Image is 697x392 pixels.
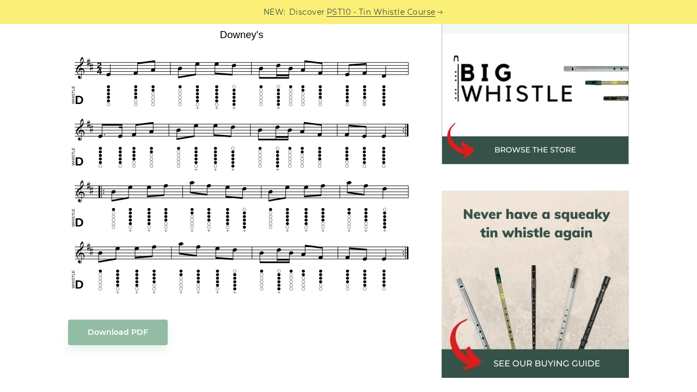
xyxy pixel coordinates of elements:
span: Discover [289,6,325,19]
a: PST10 - Tin Whistle Course [327,6,436,19]
img: tin whistle buying guide [442,191,629,378]
a: Download PDF [68,320,168,345]
img: Downey's Tin Whistle Tabs & Sheet Music [68,25,415,297]
span: NEW: [264,6,286,19]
